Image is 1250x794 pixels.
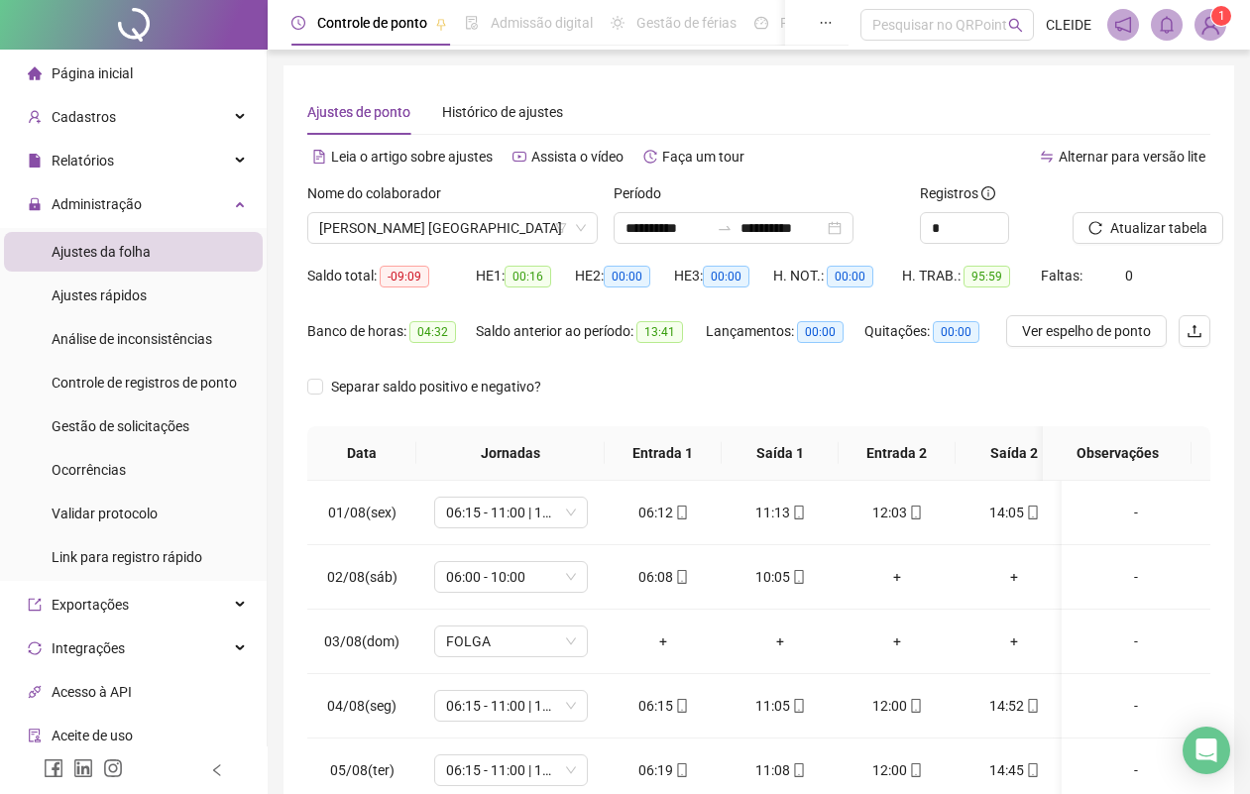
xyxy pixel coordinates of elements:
span: mobile [907,506,923,519]
span: sun [611,16,625,30]
span: notification [1114,16,1132,34]
span: export [28,598,42,612]
div: Saldo anterior ao período: [476,320,706,343]
span: Integrações [52,640,125,656]
span: Análise de inconsistências [52,331,212,347]
div: 11:08 [738,759,823,781]
div: Banco de horas: [307,320,476,343]
span: 0 [1125,268,1133,284]
span: Assista o vídeo [531,149,624,165]
div: - [1078,630,1194,652]
span: youtube [512,150,526,164]
span: Gestão de férias [636,15,737,31]
span: mobile [1024,506,1040,519]
span: file-text [312,150,326,164]
span: home [28,66,42,80]
div: Open Intercom Messenger [1183,727,1230,774]
div: + [971,630,1057,652]
div: 06:08 [621,566,706,588]
span: swap [1040,150,1054,164]
span: down [575,222,587,234]
span: mobile [790,506,806,519]
span: 00:00 [827,266,873,287]
span: swap-right [717,220,733,236]
span: Gestão de solicitações [52,418,189,434]
sup: Atualize o seu contato no menu Meus Dados [1211,6,1231,26]
div: + [738,630,823,652]
span: file [28,154,42,168]
div: 11:05 [738,695,823,717]
span: pushpin [435,18,447,30]
div: - [1078,502,1194,523]
div: HE 3: [674,265,773,287]
span: mobile [1024,763,1040,777]
span: api [28,685,42,699]
span: filter [555,222,567,234]
span: Administração [52,196,142,212]
span: Validar protocolo [52,506,158,521]
img: 74556 [1195,10,1225,40]
div: HE 2: [575,265,674,287]
span: Faltas: [1041,268,1085,284]
div: 06:15 [621,695,706,717]
span: lock [28,197,42,211]
label: Nome do colaborador [307,182,454,204]
span: Painel do DP [780,15,857,31]
div: 12:00 [854,695,940,717]
span: ellipsis [819,16,833,30]
div: HE 1: [476,265,575,287]
label: Período [614,182,674,204]
span: audit [28,729,42,742]
span: facebook [44,758,63,778]
div: Saldo total: [307,265,476,287]
span: Observações [1059,442,1176,464]
span: left [210,763,224,777]
span: Controle de ponto [317,15,427,31]
span: Separar saldo positivo e negativo? [323,376,549,397]
span: 02/08(sáb) [327,569,398,585]
span: Controle de registros de ponto [52,375,237,391]
span: 00:16 [505,266,551,287]
span: mobile [673,570,689,584]
span: 00:00 [703,266,749,287]
span: user-add [28,110,42,124]
span: bell [1158,16,1176,34]
div: - [1078,566,1194,588]
span: to [717,220,733,236]
div: + [621,630,706,652]
div: Quitações: [864,320,1003,343]
span: 04/08(seg) [327,698,397,714]
span: file-done [465,16,479,30]
span: Admissão digital [491,15,593,31]
span: Ver espelho de ponto [1022,320,1151,342]
span: info-circle [981,186,995,200]
span: dashboard [754,16,768,30]
div: H. TRAB.: [902,265,1041,287]
th: Observações [1043,426,1192,481]
span: 13:41 [636,321,683,343]
th: Entrada 1 [605,426,722,481]
span: Registros [920,182,995,204]
div: 06:12 [621,502,706,523]
span: mobile [673,763,689,777]
div: + [854,566,940,588]
span: Alternar para versão lite [1059,149,1205,165]
span: Ajustes rápidos [52,287,147,303]
span: history [643,150,657,164]
div: + [971,566,1057,588]
span: sync [28,641,42,655]
span: Ajustes da folha [52,244,151,260]
div: 14:45 [971,759,1057,781]
div: - [1078,695,1194,717]
th: Data [307,426,416,481]
th: Entrada 2 [839,426,956,481]
div: 11:13 [738,502,823,523]
div: H. NOT.: [773,265,902,287]
span: mobile [673,699,689,713]
div: 10:05 [738,566,823,588]
div: 14:05 [971,502,1057,523]
span: Ajustes de ponto [307,104,410,120]
span: mobile [907,763,923,777]
span: CLEIDE [1046,14,1091,36]
span: Atualizar tabela [1110,217,1207,239]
